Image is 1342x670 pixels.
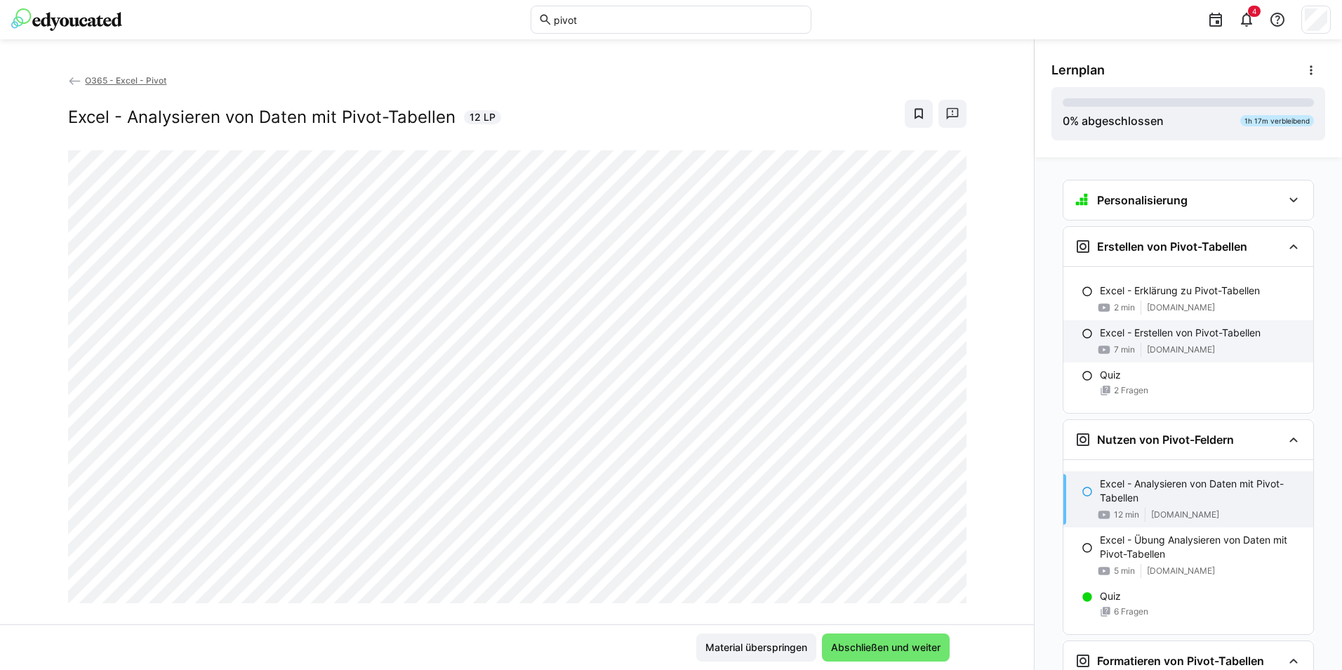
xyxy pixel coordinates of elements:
span: [DOMAIN_NAME] [1147,344,1215,355]
span: 7 min [1114,344,1135,355]
div: 1h 17m verbleibend [1240,115,1314,126]
span: 12 LP [470,110,496,124]
p: Excel - Übung Analysieren von Daten mit Pivot-Tabellen [1100,533,1302,561]
button: Abschließen und weiter [822,633,950,662]
span: [DOMAIN_NAME] [1151,509,1219,520]
span: Lernplan [1051,63,1105,78]
p: Quiz [1100,589,1121,603]
h3: Formatieren von Pivot-Tabellen [1097,654,1264,668]
h3: Personalisierung [1097,193,1188,207]
span: 2 min [1114,302,1135,313]
span: 6 Fragen [1114,606,1148,617]
span: Material überspringen [703,641,809,655]
input: Skills und Lernpfade durchsuchen… [552,13,804,26]
p: Quiz [1100,368,1121,382]
span: [DOMAIN_NAME] [1147,565,1215,577]
p: Excel - Erstellen von Pivot-Tabellen [1100,326,1261,340]
span: 5 min [1114,565,1135,577]
span: [DOMAIN_NAME] [1147,302,1215,313]
a: O365 - Excel - Pivot [68,75,167,86]
span: 12 min [1114,509,1139,520]
p: Excel - Erklärung zu Pivot-Tabellen [1100,284,1260,298]
h3: Nutzen von Pivot-Feldern [1097,433,1234,447]
p: Excel - Analysieren von Daten mit Pivot-Tabellen [1100,477,1302,505]
span: 4 [1252,7,1256,15]
span: O365 - Excel - Pivot [85,75,166,86]
span: 2 Fragen [1114,385,1148,396]
button: Material überspringen [696,633,816,662]
h2: Excel - Analysieren von Daten mit Pivot-Tabellen [68,107,456,128]
div: % abgeschlossen [1063,112,1164,129]
span: 0 [1063,114,1070,128]
span: Abschließen und weiter [829,641,943,655]
h3: Erstellen von Pivot-Tabellen [1097,239,1247,254]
